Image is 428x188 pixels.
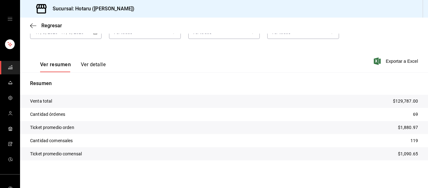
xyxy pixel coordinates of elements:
[40,62,71,72] button: Ver resumen
[41,23,62,29] span: Regresar
[30,111,65,118] p: Cantidad órdenes
[30,124,74,131] p: Ticket promedio orden
[30,137,73,144] p: Cantidad comensales
[30,23,62,29] button: Regresar
[410,137,418,144] p: 119
[398,124,418,131] p: $1,880.97
[393,98,418,105] p: $129,787.00
[30,98,52,105] p: Venta total
[413,111,418,118] p: 69
[48,5,134,13] h3: Sucursal: Hotaru ([PERSON_NAME])
[30,80,418,87] p: Resumen
[30,151,82,157] p: Ticket promedio comensal
[8,16,13,21] button: open drawer
[375,57,418,65] button: Exportar a Excel
[81,62,106,72] button: Ver detalle
[40,62,106,72] div: navigation tabs
[398,151,418,157] p: $1,090.65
